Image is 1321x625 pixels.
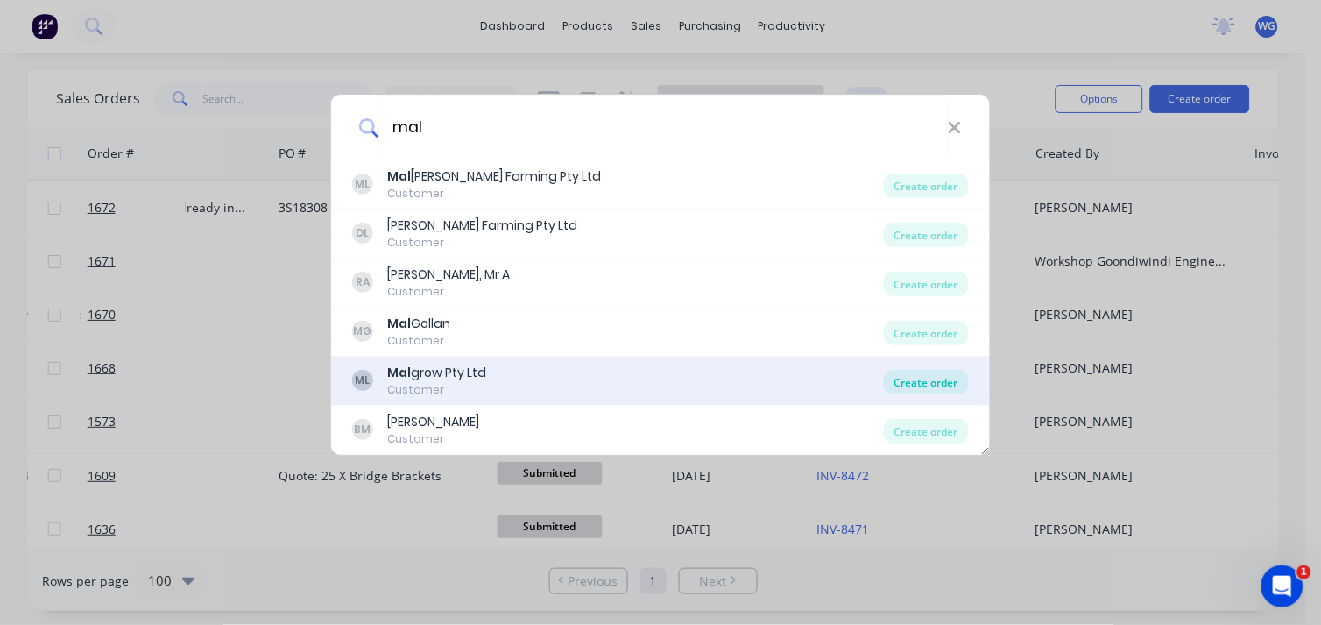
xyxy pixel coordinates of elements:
div: RA [352,272,373,293]
div: DL [352,223,373,244]
div: ML [352,370,373,391]
b: Mal [387,315,411,332]
div: grow Pty Ltd [387,364,486,382]
input: Enter a customer name to create a new order... [378,95,948,160]
div: Create order [884,321,969,345]
div: Gollan [387,315,450,333]
div: Create order [884,272,969,296]
div: Create order [884,419,969,444]
div: Customer [387,333,450,349]
div: [PERSON_NAME] Farming Pty Ltd [387,167,601,186]
div: [PERSON_NAME] [387,413,479,431]
div: MG [352,321,373,342]
div: Customer [387,431,479,447]
div: Customer [387,382,486,398]
div: Create order [884,174,969,198]
span: 1 [1297,565,1311,579]
div: BM [352,419,373,440]
iframe: Intercom live chat [1261,565,1303,607]
div: Customer [387,186,601,202]
div: Create order [884,370,969,394]
div: Create order [884,223,969,247]
div: Customer [387,235,577,251]
div: Customer [387,284,510,300]
div: [PERSON_NAME] Farming Pty Ltd [387,217,577,235]
div: [PERSON_NAME], Mr A [387,266,510,284]
div: ML [352,174,373,195]
b: Mal [387,167,411,185]
b: Mal [387,364,411,381]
